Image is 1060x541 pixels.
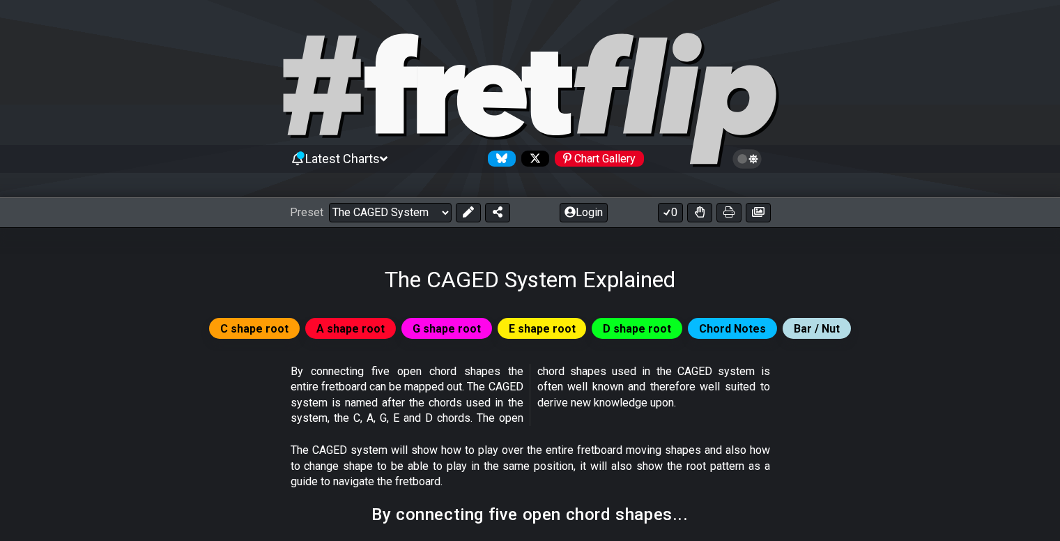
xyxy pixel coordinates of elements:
[329,203,452,222] select: Preset
[603,319,671,339] span: D shape root
[305,151,380,166] span: Latest Charts
[316,319,385,339] span: A shape root
[385,266,675,293] h1: The CAGED System Explained
[291,443,770,489] p: The CAGED system will show how to play over the entire fretboard moving shapes and also how to ch...
[699,319,766,339] span: Chord Notes
[291,364,770,427] p: By connecting five open chord shapes the entire fretboard can be mapped out. The CAGED system is ...
[716,203,742,222] button: Print
[485,203,510,222] button: Share Preset
[509,319,576,339] span: E shape root
[739,153,755,165] span: Toggle light / dark theme
[658,203,683,222] button: 0
[687,203,712,222] button: Toggle Dexterity for all fretkits
[371,507,688,522] h2: By connecting five open chord shapes...
[482,151,516,167] a: Follow #fretflip at Bluesky
[794,319,840,339] span: Bar / Nut
[549,151,644,167] a: #fretflip at Pinterest
[516,151,549,167] a: Follow #fretflip at X
[413,319,481,339] span: G shape root
[560,203,608,222] button: Login
[555,151,644,167] div: Chart Gallery
[220,319,289,339] span: C shape root
[456,203,481,222] button: Edit Preset
[746,203,771,222] button: Create image
[290,206,323,219] span: Preset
